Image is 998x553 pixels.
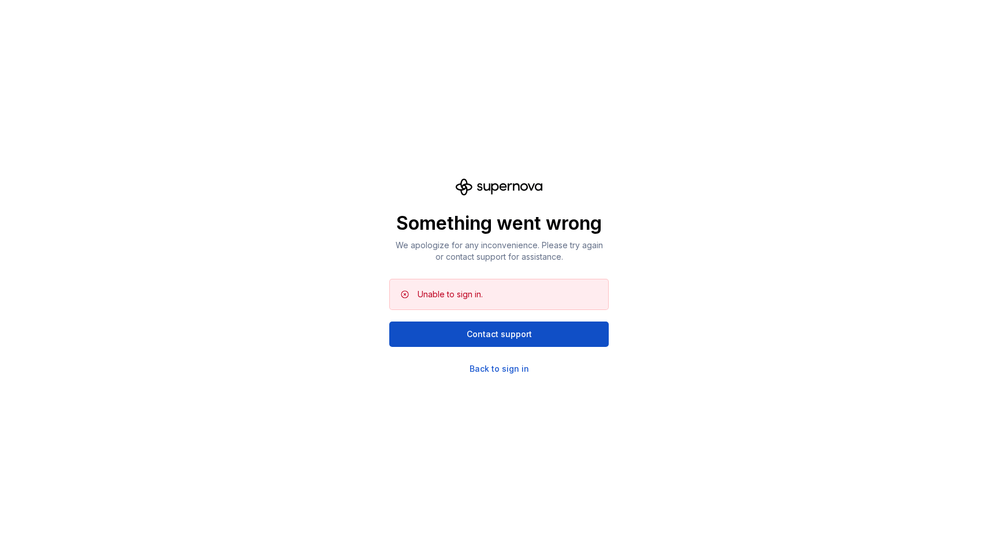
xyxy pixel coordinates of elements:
a: Back to sign in [470,363,529,375]
div: Unable to sign in. [418,289,483,300]
button: Contact support [389,322,609,347]
span: Contact support [467,328,532,340]
p: We apologize for any inconvenience. Please try again or contact support for assistance. [389,240,609,263]
p: Something went wrong [389,212,609,235]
